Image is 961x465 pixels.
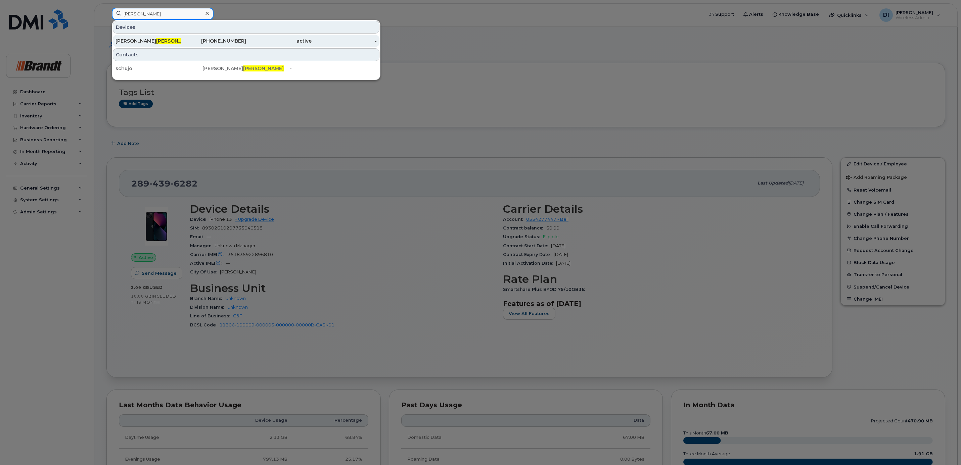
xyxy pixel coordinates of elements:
div: [PERSON_NAME] [116,38,181,44]
a: schujo[PERSON_NAME][PERSON_NAME]- [113,62,379,74]
div: - [290,65,377,72]
div: [PERSON_NAME] [202,65,289,72]
span: [PERSON_NAME] [156,38,197,44]
div: active [246,38,312,44]
span: [PERSON_NAME] [243,65,284,71]
div: - [312,38,377,44]
div: schujo [116,65,202,72]
div: [PHONE_NUMBER] [181,38,246,44]
div: Contacts [113,48,379,61]
a: [PERSON_NAME][PERSON_NAME][PHONE_NUMBER]active- [113,35,379,47]
div: Devices [113,21,379,34]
